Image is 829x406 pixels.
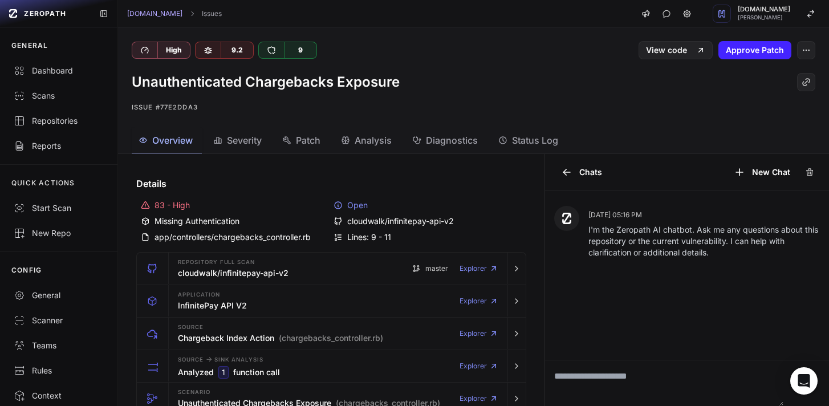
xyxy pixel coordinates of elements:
div: Rules [14,365,104,376]
div: cloudwalk/infinitepay-api-v2 [334,216,522,227]
div: Open [334,200,522,211]
span: Analysis [355,133,392,147]
div: Missing Authentication [141,216,329,227]
div: 9.2 [221,42,253,58]
span: [PERSON_NAME] [738,15,790,21]
div: General [14,290,104,301]
a: Explorer [460,257,498,280]
div: Start Scan [14,202,104,214]
a: Explorer [460,290,498,312]
span: -> [206,355,212,363]
a: Explorer [460,322,498,345]
a: View code [639,41,713,59]
button: Approve Patch [718,41,791,59]
div: Dashboard [14,65,104,76]
svg: chevron right, [188,10,196,18]
div: Context [14,390,104,401]
span: Severity [227,133,262,147]
span: Overview [152,133,193,147]
p: [DATE] 05:16 PM [588,210,820,220]
a: Issues [202,9,222,18]
span: (chargebacks_controller.rb) [279,332,383,344]
h3: InfinitePay API V2 [178,300,247,311]
div: Teams [14,340,104,351]
a: Explorer [460,355,498,377]
span: Status Log [512,133,558,147]
div: Lines: 9 - 11 [334,232,522,243]
button: Source -> Sink Analysis Analyzed 1 function call Explorer [137,350,526,382]
span: Diagnostics [426,133,478,147]
div: Scans [14,90,104,101]
span: Patch [296,133,320,147]
div: High [157,42,190,58]
h3: Chargeback Index Action [178,332,383,344]
p: CONFIG [11,266,42,275]
nav: breadcrumb [127,9,222,18]
h1: Unauthenticated Chargebacks Exposure [132,73,400,91]
button: Repository Full scan cloudwalk/infinitepay-api-v2 master Explorer [137,253,526,285]
span: Repository Full scan [178,259,255,265]
button: Source Chargeback Index Action (chargebacks_controller.rb) Explorer [137,318,526,350]
span: Source Sink Analysis [178,355,263,364]
a: [DOMAIN_NAME] [127,9,182,18]
p: Issue #77e2dda3 [132,100,815,114]
button: Chats [554,163,609,181]
h3: cloudwalk/infinitepay-api-v2 [178,267,288,279]
code: 1 [218,366,229,379]
a: ZEROPATH [5,5,90,23]
div: 83 - High [141,200,329,211]
h3: Analyzed function call [178,366,280,379]
div: New Repo [14,228,104,239]
h4: Details [136,177,526,190]
div: Repositories [14,115,104,127]
span: Application [178,292,220,298]
p: I'm the Zeropath AI chatbot. Ask me any questions about this repository or the current vulnerabil... [588,224,820,258]
div: app/controllers/chargebacks_controller.rb [141,232,329,243]
span: master [425,264,448,273]
p: GENERAL [11,41,48,50]
button: New Chat [727,163,797,181]
div: Open Intercom Messenger [790,367,818,395]
span: Scenario [178,389,210,395]
span: ZEROPATH [24,9,66,18]
div: Reports [14,140,104,152]
span: Source [178,324,204,330]
span: [DOMAIN_NAME] [738,6,790,13]
p: QUICK ACTIONS [11,178,75,188]
img: Zeropath AI [561,213,572,224]
div: Scanner [14,315,104,326]
div: 9 [284,42,316,58]
button: Application InfinitePay API V2 Explorer [137,285,526,317]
